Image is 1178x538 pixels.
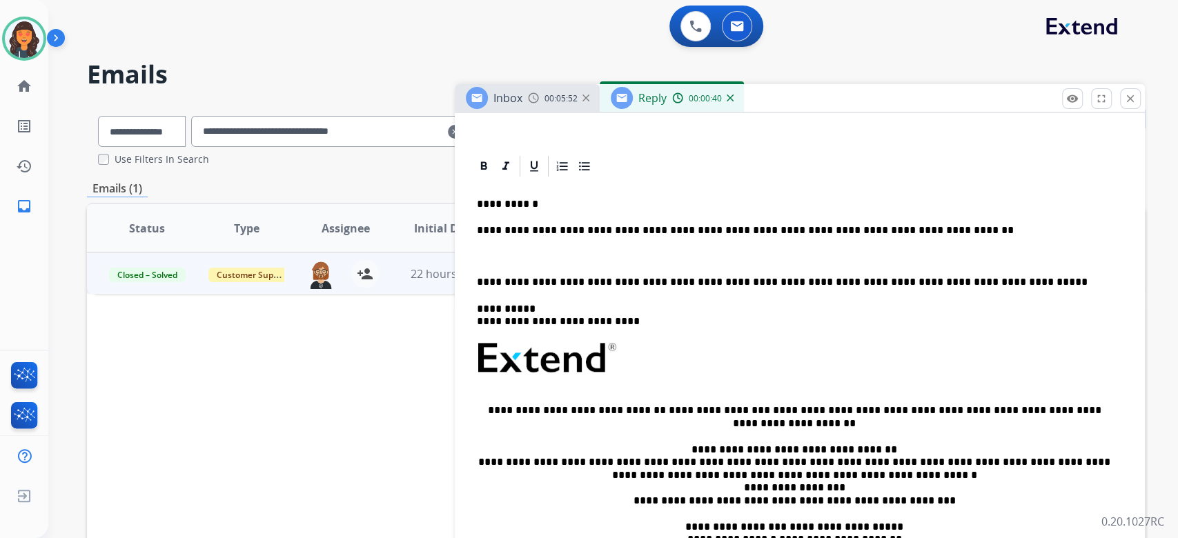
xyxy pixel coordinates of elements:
[1124,92,1137,105] mat-icon: close
[87,61,1145,88] h2: Emails
[448,123,462,140] mat-icon: clear
[16,118,32,134] mat-icon: list_alt
[322,220,370,237] span: Assignee
[544,93,578,104] span: 00:05:52
[109,268,186,282] span: Closed – Solved
[16,78,32,94] mat-icon: home
[524,156,544,177] div: Underline
[411,266,479,281] span: 22 hours ago
[495,156,516,177] div: Italic
[16,198,32,215] mat-icon: inbox
[1101,513,1164,530] p: 0.20.1027RC
[638,90,667,106] span: Reply
[1095,92,1108,105] mat-icon: fullscreen
[413,220,475,237] span: Initial Date
[307,260,335,289] img: agent-avatar
[87,180,148,197] p: Emails (1)
[208,268,298,282] span: Customer Support
[689,93,722,104] span: 00:00:40
[357,266,373,282] mat-icon: person_add
[115,152,209,166] label: Use Filters In Search
[574,156,595,177] div: Bullet List
[552,156,573,177] div: Ordered List
[234,220,259,237] span: Type
[1066,92,1079,105] mat-icon: remove_red_eye
[129,220,165,237] span: Status
[16,158,32,175] mat-icon: history
[493,90,522,106] span: Inbox
[473,156,494,177] div: Bold
[5,19,43,58] img: avatar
